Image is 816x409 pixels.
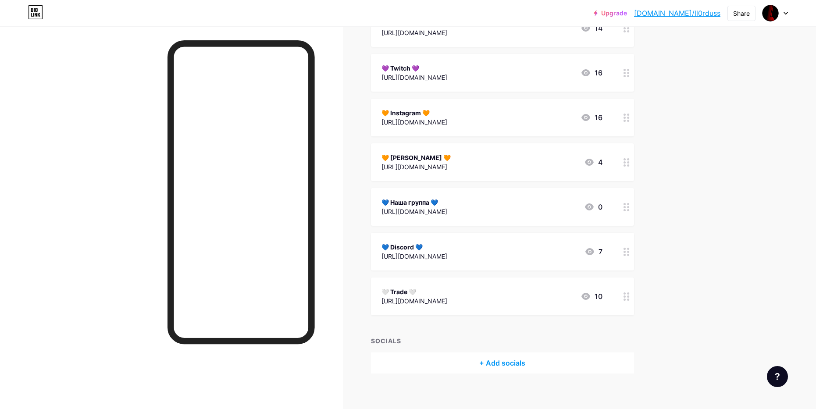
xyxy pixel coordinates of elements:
div: [URL][DOMAIN_NAME] [381,117,447,127]
div: 0 [584,202,602,212]
div: 16 [581,68,602,78]
img: ll0rduss [762,5,779,21]
div: [URL][DOMAIN_NAME] [381,73,447,82]
div: 🧡 [PERSON_NAME] 🧡 [381,153,451,162]
div: 💙 Discord 💙 [381,242,447,252]
div: [URL][DOMAIN_NAME] [381,28,447,37]
div: 10 [581,291,602,302]
a: Upgrade [594,10,627,17]
div: 16 [581,112,602,123]
div: 💜 Twitch 💜 [381,64,447,73]
div: + Add socials [371,352,634,373]
a: [DOMAIN_NAME]/ll0rduss [634,8,720,18]
div: 7 [584,246,602,257]
div: 4 [584,157,602,167]
div: [URL][DOMAIN_NAME] [381,162,451,171]
div: [URL][DOMAIN_NAME] [381,296,447,306]
div: 14 [581,23,602,33]
div: [URL][DOMAIN_NAME] [381,252,447,261]
div: [URL][DOMAIN_NAME] [381,207,447,216]
div: Share [733,9,750,18]
div: 🧡 Instagram 🧡 [381,108,447,117]
div: 💙 Наша группа 💙 [381,198,447,207]
div: SOCIALS [371,336,634,345]
div: 🤍 Trade 🤍 [381,287,447,296]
